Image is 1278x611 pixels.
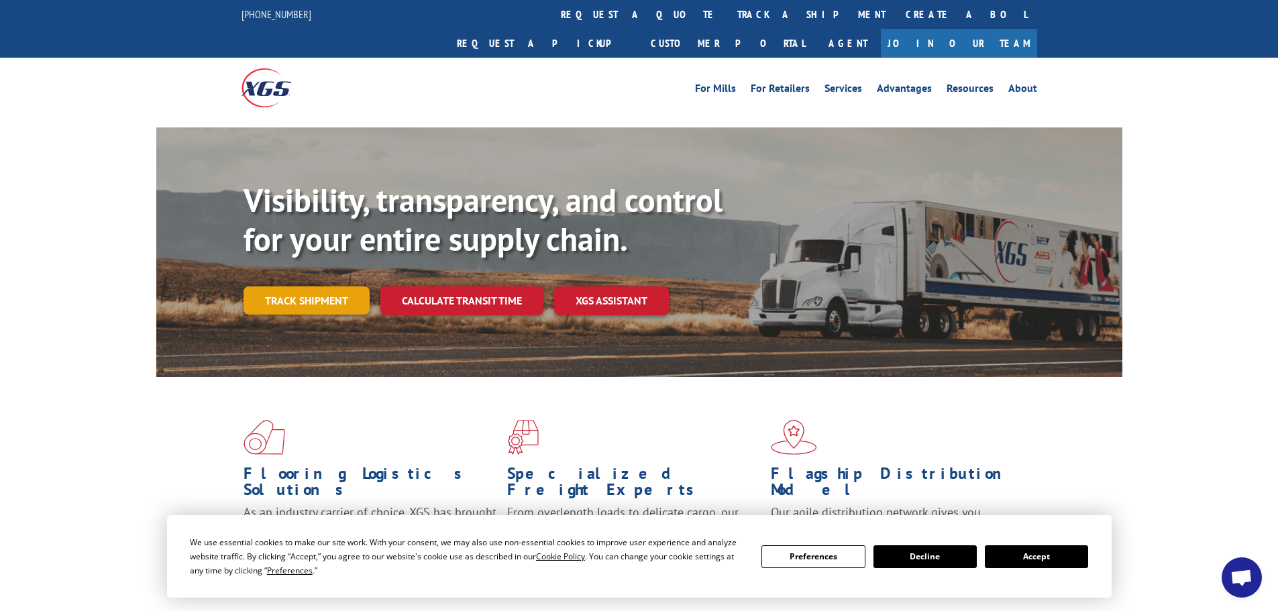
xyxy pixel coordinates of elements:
a: For Retailers [751,83,810,98]
a: About [1008,83,1037,98]
img: xgs-icon-flagship-distribution-model-red [771,420,817,455]
a: Advantages [877,83,932,98]
div: We use essential cookies to make our site work. With your consent, we may also use non-essential ... [190,535,745,577]
span: Preferences [267,565,313,576]
img: xgs-icon-total-supply-chain-intelligence-red [244,420,285,455]
div: Open chat [1222,557,1262,598]
button: Decline [873,545,977,568]
button: Accept [985,545,1088,568]
a: For Mills [695,83,736,98]
h1: Flagship Distribution Model [771,465,1024,504]
span: As an industry carrier of choice, XGS has brought innovation and dedication to flooring logistics... [244,504,496,552]
p: From overlength loads to delicate cargo, our experienced staff knows the best way to move your fr... [507,504,761,564]
img: xgs-icon-focused-on-flooring-red [507,420,539,455]
a: XGS ASSISTANT [554,286,669,315]
h1: Flooring Logistics Solutions [244,465,497,504]
a: Services [824,83,862,98]
a: [PHONE_NUMBER] [242,7,311,21]
a: Agent [815,29,881,58]
a: Track shipment [244,286,370,315]
b: Visibility, transparency, and control for your entire supply chain. [244,179,723,260]
div: Cookie Consent Prompt [167,515,1112,598]
a: Customer Portal [641,29,815,58]
a: Request a pickup [447,29,641,58]
a: Resources [947,83,994,98]
a: Calculate transit time [380,286,543,315]
a: Join Our Team [881,29,1037,58]
span: Our agile distribution network gives you nationwide inventory management on demand. [771,504,1018,536]
h1: Specialized Freight Experts [507,465,761,504]
button: Preferences [761,545,865,568]
span: Cookie Policy [536,551,585,562]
